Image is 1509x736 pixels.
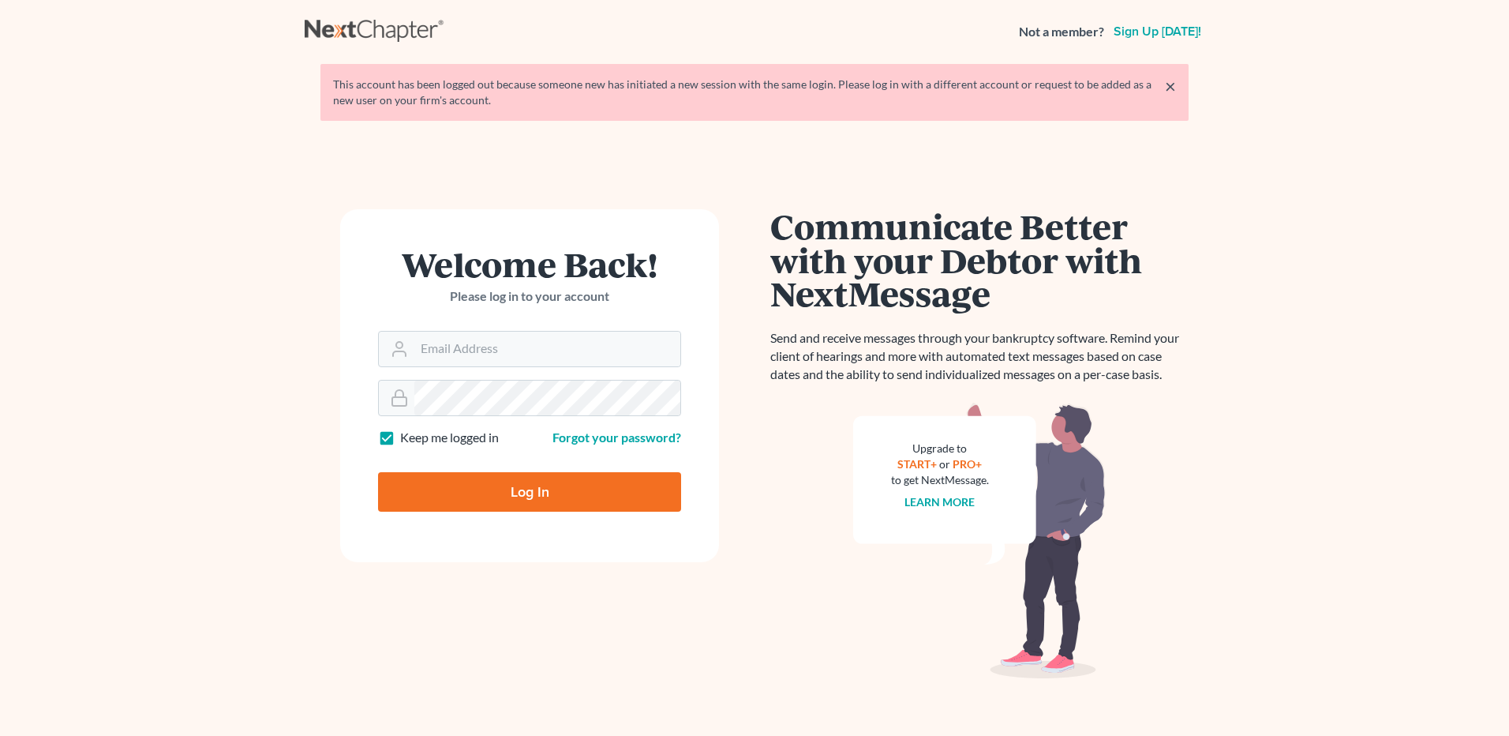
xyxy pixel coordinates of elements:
div: This account has been logged out because someone new has initiated a new session with the same lo... [333,77,1176,108]
a: Learn more [905,495,975,509]
a: START+ [898,457,938,471]
a: PRO+ [953,457,983,471]
img: nextmessage_bg-59042aed3d76b12b5cd301f8e5b87938c9018125f34e5fa2b7a6b67550977c72.svg [853,403,1106,679]
a: × [1165,77,1176,96]
input: Log In [378,472,681,512]
div: Upgrade to [891,441,989,456]
label: Keep me logged in [400,429,499,447]
h1: Welcome Back! [378,247,681,281]
div: to get NextMessage. [891,472,989,488]
p: Please log in to your account [378,287,681,306]
p: Send and receive messages through your bankruptcy software. Remind your client of hearings and mo... [770,329,1189,384]
h1: Communicate Better with your Debtor with NextMessage [770,209,1189,310]
a: Sign up [DATE]! [1110,25,1204,38]
input: Email Address [414,332,680,366]
span: or [940,457,951,471]
strong: Not a member? [1019,23,1104,41]
a: Forgot your password? [552,430,681,445]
